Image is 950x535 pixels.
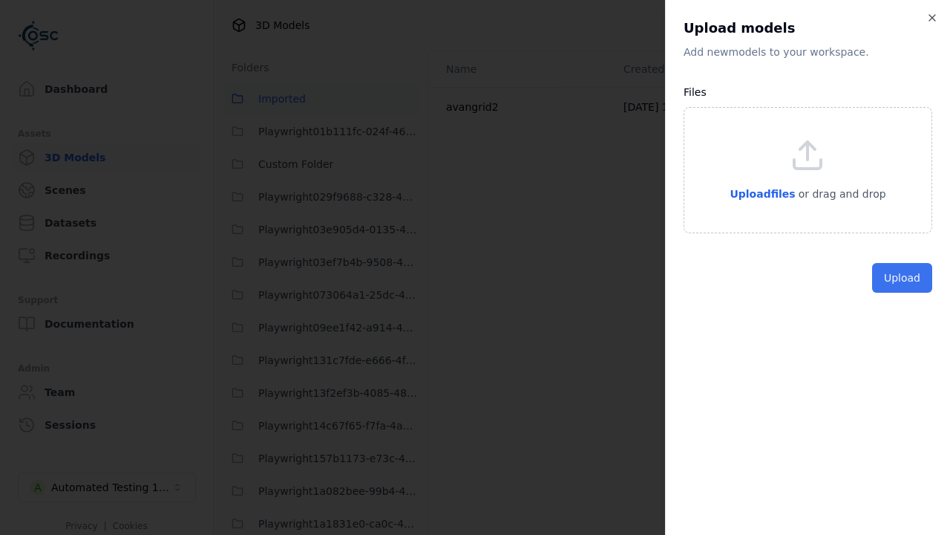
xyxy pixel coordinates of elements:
[684,45,932,59] p: Add new model s to your workspace.
[684,86,707,98] label: Files
[872,263,932,293] button: Upload
[730,188,795,200] span: Upload files
[796,185,886,203] p: or drag and drop
[684,18,932,39] h2: Upload models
